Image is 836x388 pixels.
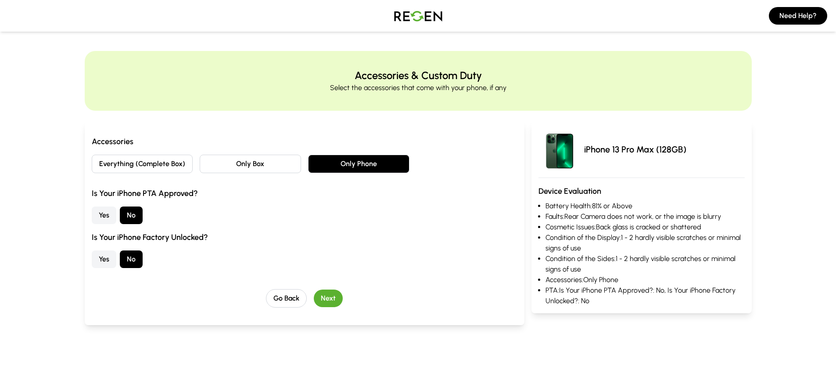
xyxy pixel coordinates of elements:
h3: Accessories [92,135,518,148]
button: Go Back [266,289,307,308]
button: Everything (Complete Box) [92,155,193,173]
img: Logo [388,4,449,28]
button: Yes [92,250,116,268]
li: Cosmetic Issues: Back glass is cracked or shattered [545,222,744,232]
li: Battery Health: 81% or Above [545,201,744,211]
button: Yes [92,207,116,224]
li: Faults: Rear Camera does not work, or the image is blurry [545,211,744,222]
h3: Device Evaluation [538,185,744,197]
li: Condition of the Display: 1 - 2 hardly visible scratches or minimal signs of use [545,232,744,254]
li: Accessories: Only Phone [545,275,744,285]
li: PTA: Is Your iPhone PTA Approved?: No, Is Your iPhone Factory Unlocked?: No [545,285,744,306]
button: No [120,250,143,268]
li: Condition of the Sides: 1 - 2 hardly visible scratches or minimal signs of use [545,254,744,275]
p: Select the accessories that come with your phone, if any [330,83,506,93]
button: Only Box [200,155,301,173]
h3: Is Your iPhone PTA Approved? [92,187,518,199]
button: Need Help? [769,7,827,25]
img: iPhone 13 Pro Max [538,128,581,170]
button: Next [314,290,343,307]
button: No [120,207,143,224]
h3: Is Your iPhone Factory Unlocked? [92,231,518,243]
h2: Accessories & Custom Duty [355,69,482,83]
button: Only Phone [308,155,409,173]
p: iPhone 13 Pro Max (128GB) [584,143,686,156]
